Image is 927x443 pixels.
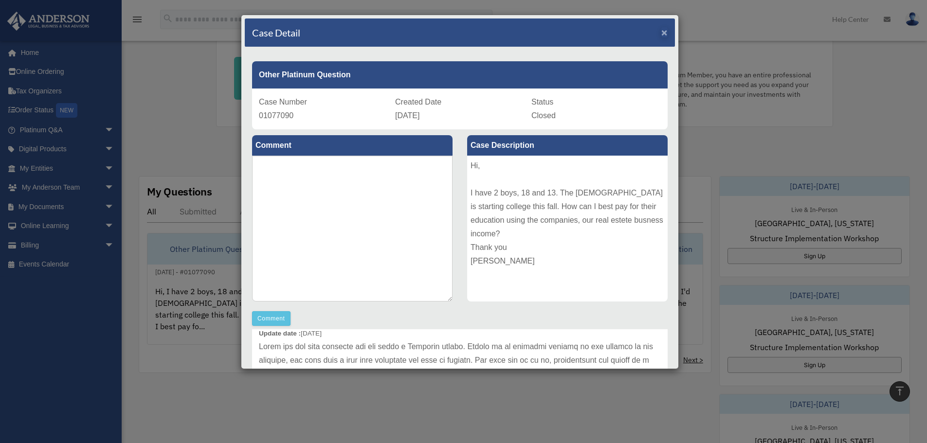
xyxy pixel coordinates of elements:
[259,98,307,106] span: Case Number
[252,26,300,39] h4: Case Detail
[467,135,668,156] label: Case Description
[467,156,668,301] div: Hi, I have 2 boys, 18 and 13. The [DEMOGRAPHIC_DATA] is starting college this fall. How can I bes...
[395,111,419,120] span: [DATE]
[259,330,301,337] b: Update date :
[531,111,556,120] span: Closed
[252,135,453,156] label: Comment
[259,111,293,120] span: 01077090
[395,98,441,106] span: Created Date
[661,27,668,38] span: ×
[661,27,668,37] button: Close
[259,330,322,337] small: [DATE]
[252,311,291,326] button: Comment
[252,61,668,89] div: Other Platinum Question
[531,98,553,106] span: Status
